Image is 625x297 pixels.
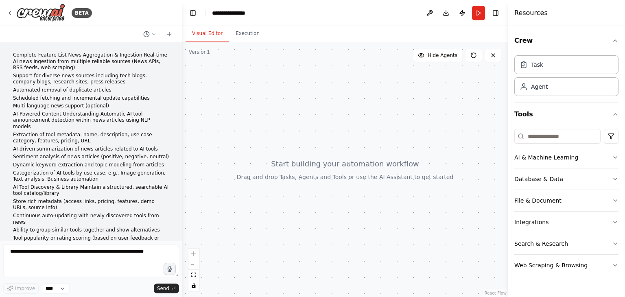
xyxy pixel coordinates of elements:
[13,154,169,160] p: Sentiment analysis of news articles (positive, negative, neutral)
[514,103,618,126] button: Tools
[13,227,169,234] p: Ability to group similar tools together and show alternatives
[13,111,169,130] p: AI-Powered Content Understanding Automatic AI tool announcement detection within news articles us...
[428,52,457,59] span: Hide Agents
[514,212,618,233] button: Integrations
[3,283,39,294] button: Improve
[187,7,199,19] button: Hide left sidebar
[186,25,229,42] button: Visual Editor
[13,95,169,102] p: Scheduled fetching and incremental update capabilities
[157,285,169,292] span: Send
[514,233,618,254] button: Search & Research
[514,261,588,269] div: Web Scraping & Browsing
[13,170,169,183] p: Categorization of AI tools by use case, e.g., Image generation, Text analysis, Business automation
[13,87,169,94] p: Automated removal of duplicate articles
[13,132,169,144] p: Extraction of tool metadata: name, description, use case category, features, pricing, URL
[72,8,92,18] div: BETA
[188,270,199,280] button: fit view
[13,199,169,211] p: Store rich metadata (access links, pricing, features, demo URLs, source info)
[514,190,618,211] button: File & Document
[189,49,210,55] div: Version 1
[490,7,501,19] button: Hide right sidebar
[15,285,35,292] span: Improve
[514,218,549,226] div: Integrations
[413,49,462,62] button: Hide Agents
[485,291,507,295] a: React Flow attribution
[13,213,169,225] p: Continuous auto-updating with newly discovered tools from news
[13,235,169,248] p: Tool popularity or rating scoring (based on user feedback or engagement)
[13,73,169,85] p: Support for diverse news sources including tech blogs, company blogs, research sites, press releases
[13,52,169,71] p: Complete Feature List News Aggregation & Ingestion Real-time AI news ingestion from multiple reli...
[163,29,176,39] button: Start a new chat
[514,168,618,190] button: Database & Data
[13,103,169,109] p: Multi-language news support (optional)
[531,61,543,69] div: Task
[229,25,266,42] button: Execution
[154,284,179,293] button: Send
[188,249,199,291] div: React Flow controls
[514,52,618,103] div: Crew
[16,4,65,22] img: Logo
[212,9,245,17] nav: breadcrumb
[514,147,618,168] button: AI & Machine Learning
[514,153,578,162] div: AI & Machine Learning
[514,175,563,183] div: Database & Data
[531,83,548,91] div: Agent
[514,197,562,205] div: File & Document
[13,146,169,153] p: AI-driven summarization of news articles related to AI tools
[514,29,618,52] button: Crew
[514,240,568,248] div: Search & Research
[514,255,618,276] button: Web Scraping & Browsing
[188,259,199,270] button: zoom out
[13,162,169,168] p: Dynamic keyword extraction and topic modeling from articles
[188,280,199,291] button: toggle interactivity
[13,184,169,197] p: AI Tool Discovery & Library Maintain a structured, searchable AI tool catalog/library
[514,8,548,18] h4: Resources
[514,126,618,283] div: Tools
[164,263,176,275] button: Click to speak your automation idea
[140,29,160,39] button: Switch to previous chat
